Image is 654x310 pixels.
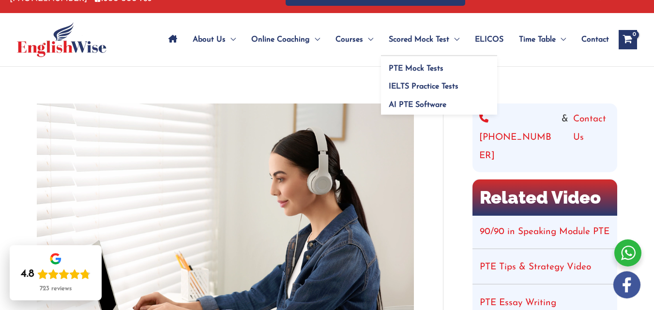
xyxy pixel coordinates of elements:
span: Online Coaching [251,23,310,57]
a: IELTS Practice Tests [381,74,497,93]
a: Time TableMenu Toggle [511,23,574,57]
a: About UsMenu Toggle [185,23,243,57]
a: PTE Tips & Strategy Video [480,263,591,272]
span: PTE Mock Tests [389,65,443,73]
a: CoursesMenu Toggle [328,23,381,57]
a: Contact Us [573,110,610,165]
a: Contact [574,23,609,57]
span: Scored Mock Test [389,23,449,57]
div: 4.8 [21,267,34,281]
a: PTE Mock Tests [381,56,497,74]
img: cropped-ew-logo [17,22,106,57]
div: Rating: 4.8 out of 5 [21,267,91,281]
span: Menu Toggle [310,23,320,57]
span: AI PTE Software [389,101,446,109]
span: ELICOS [475,23,503,57]
div: 723 reviews [40,285,72,293]
a: Online CoachingMenu Toggle [243,23,328,57]
a: View Shopping Cart, empty [619,30,637,49]
a: 90/90 in Speaking Module PTE [480,227,609,236]
nav: Site Navigation: Main Menu [161,23,609,57]
span: Time Table [519,23,556,57]
span: Menu Toggle [226,23,236,57]
a: PTE Essay Writing [480,298,556,308]
span: Contact [581,23,609,57]
span: About Us [193,23,226,57]
h2: Related Video [472,179,617,215]
div: & [479,110,610,165]
span: IELTS Practice Tests [389,83,458,90]
a: ELICOS [467,23,511,57]
a: [PHONE_NUMBER] [479,110,557,165]
span: Menu Toggle [449,23,459,57]
span: Menu Toggle [556,23,566,57]
span: Courses [335,23,363,57]
a: AI PTE Software [381,92,497,115]
img: white-facebook.png [613,271,640,298]
a: Scored Mock TestMenu Toggle [381,23,467,57]
span: Menu Toggle [363,23,373,57]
